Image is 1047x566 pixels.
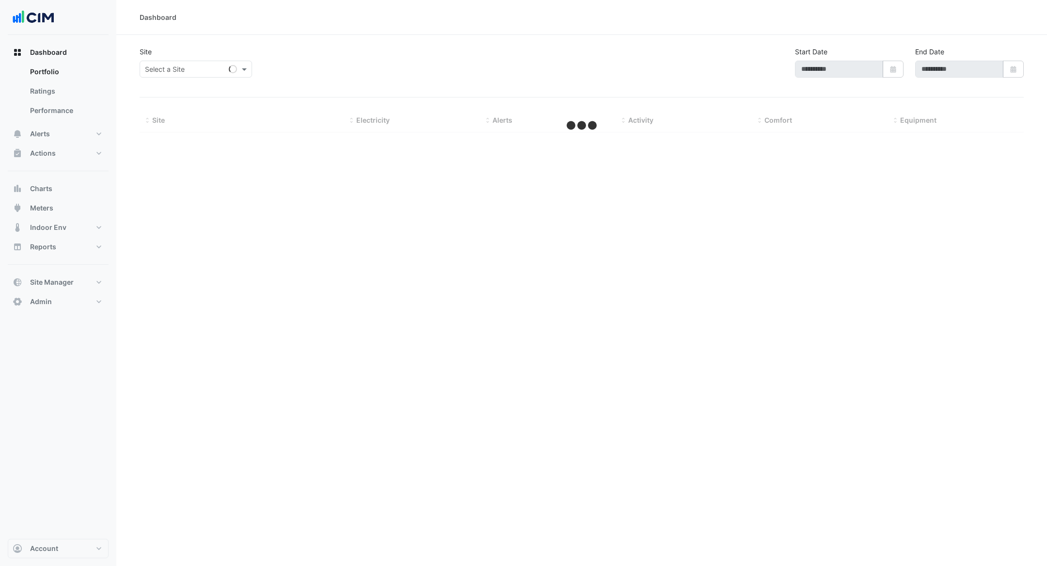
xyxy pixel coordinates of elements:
label: Start Date [795,47,827,57]
app-icon: Meters [13,203,22,213]
div: Dashboard [8,62,109,124]
label: Site [140,47,152,57]
span: Activity [628,116,653,124]
span: Meters [30,203,53,213]
span: Site [152,116,165,124]
button: Meters [8,198,109,218]
button: Reports [8,237,109,257]
a: Portfolio [22,62,109,81]
span: Alerts [30,129,50,139]
span: Site Manager [30,277,74,287]
span: Actions [30,148,56,158]
app-icon: Reports [13,242,22,252]
span: Admin [30,297,52,307]
button: Account [8,539,109,558]
button: Alerts [8,124,109,144]
button: Charts [8,179,109,198]
app-icon: Admin [13,297,22,307]
a: Performance [22,101,109,120]
app-icon: Actions [13,148,22,158]
span: Dashboard [30,48,67,57]
button: Site Manager [8,273,109,292]
a: Ratings [22,81,109,101]
span: Reports [30,242,56,252]
app-icon: Dashboard [13,48,22,57]
label: End Date [915,47,944,57]
button: Dashboard [8,43,109,62]
div: Dashboard [140,12,176,22]
app-icon: Charts [13,184,22,194]
app-icon: Site Manager [13,277,22,287]
span: Indoor Env [30,223,66,232]
span: Alerts [492,116,512,124]
span: Account [30,544,58,553]
button: Indoor Env [8,218,109,237]
button: Actions [8,144,109,163]
span: Electricity [356,116,390,124]
img: Company Logo [12,8,55,27]
button: Admin [8,292,109,311]
span: Comfort [764,116,792,124]
span: Charts [30,184,52,194]
span: Equipment [900,116,936,124]
app-icon: Indoor Env [13,223,22,232]
app-icon: Alerts [13,129,22,139]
